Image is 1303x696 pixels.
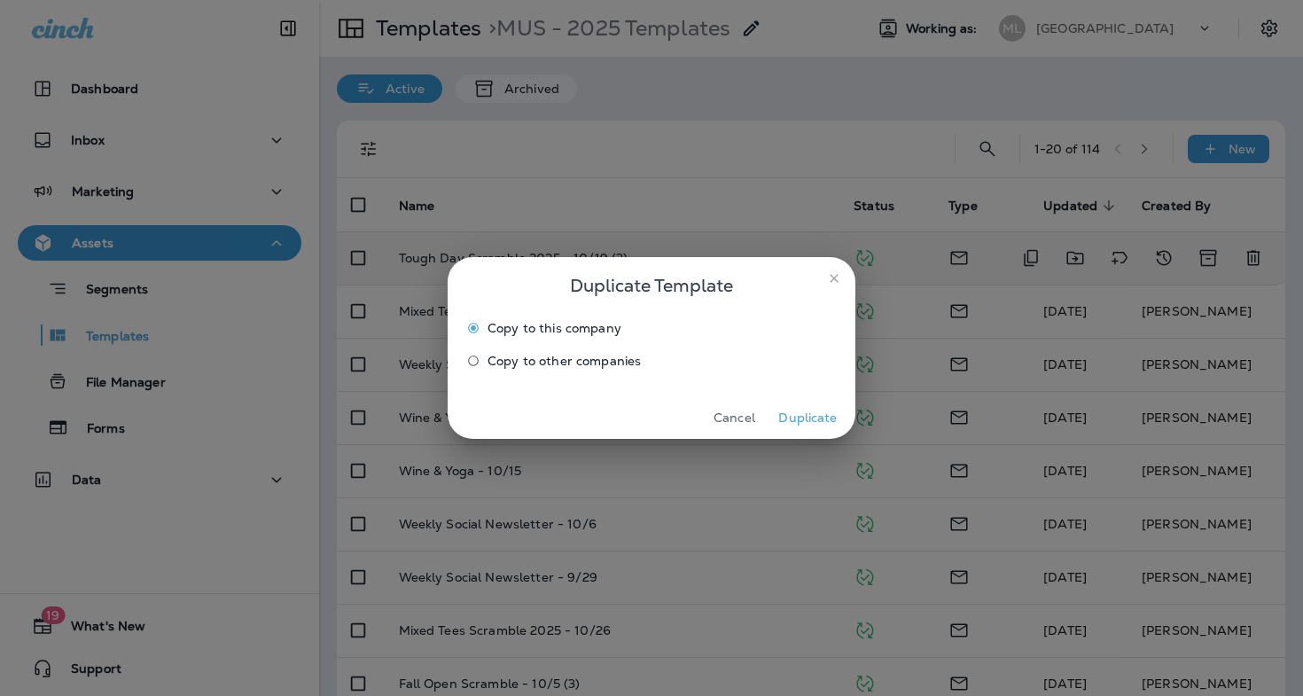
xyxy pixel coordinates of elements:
[488,321,621,335] span: Copy to this company
[820,264,848,293] button: close
[570,271,733,300] span: Duplicate Template
[488,354,641,368] span: Copy to other companies
[701,404,768,432] button: Cancel
[775,404,841,432] button: Duplicate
